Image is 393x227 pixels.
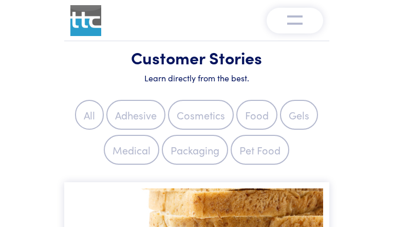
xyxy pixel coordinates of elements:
label: Food [236,100,277,130]
label: Adhesive [106,100,165,130]
img: ttc_logo_1x1_v1.0.png [70,5,101,36]
h1: Customer Stories [70,47,323,68]
label: Cosmetics [168,100,234,130]
h6: Learn directly from the best. [70,72,323,83]
label: Gels [280,100,318,130]
label: Medical [104,135,159,165]
img: menu-v1.0.png [287,13,303,25]
label: Packaging [162,135,228,165]
label: All [75,100,104,130]
label: Pet Food [231,135,289,165]
button: Toggle navigation [267,8,323,33]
